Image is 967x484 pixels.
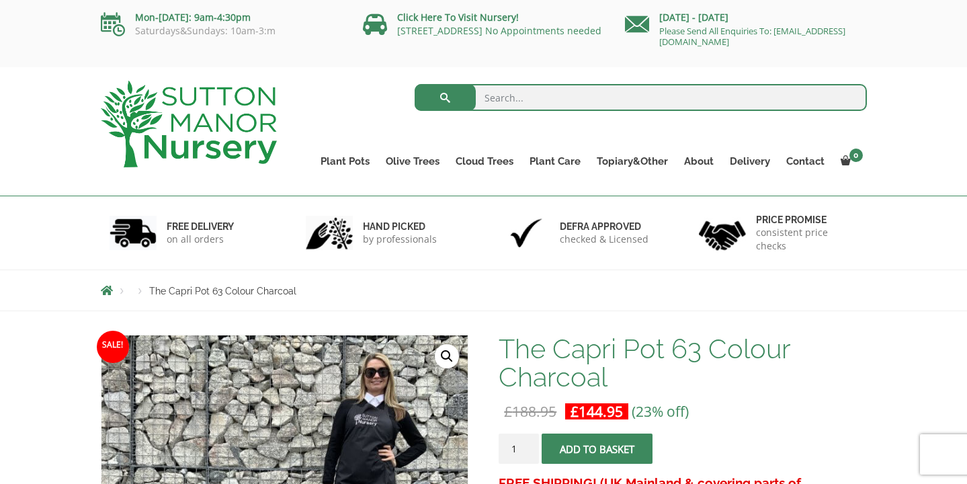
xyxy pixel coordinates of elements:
a: About [676,152,722,171]
a: Click Here To Visit Nursery! [397,11,519,24]
a: Olive Trees [378,152,448,171]
p: by professionals [363,233,437,246]
a: Plant Pots [312,152,378,171]
p: checked & Licensed [560,233,648,246]
h6: FREE DELIVERY [167,220,234,233]
button: Add to basket [542,434,653,464]
a: Contact [778,152,833,171]
p: consistent price checks [756,226,858,253]
a: Cloud Trees [448,152,521,171]
p: Saturdays&Sundays: 10am-3:m [101,26,343,36]
a: Please Send All Enquiries To: [EMAIL_ADDRESS][DOMAIN_NAME] [659,25,845,48]
a: Delivery [722,152,778,171]
span: (23% off) [632,402,689,421]
span: Sale! [97,331,129,363]
img: 2.jpg [306,216,353,250]
img: logo [101,81,277,167]
h6: Defra approved [560,220,648,233]
p: on all orders [167,233,234,246]
bdi: 144.95 [571,402,623,421]
a: 0 [833,152,867,171]
span: 0 [849,149,863,162]
bdi: 188.95 [504,402,556,421]
p: Mon-[DATE]: 9am-4:30pm [101,9,343,26]
input: Search... [415,84,867,111]
p: [DATE] - [DATE] [625,9,867,26]
a: Topiary&Other [589,152,676,171]
span: £ [571,402,579,421]
h6: hand picked [363,220,437,233]
img: 1.jpg [110,216,157,250]
input: Product quantity [499,434,539,464]
h1: The Capri Pot 63 Colour Charcoal [499,335,866,391]
a: [STREET_ADDRESS] No Appointments needed [397,24,601,37]
span: The Capri Pot 63 Colour Charcoal [149,286,296,296]
nav: Breadcrumbs [101,285,867,296]
h6: Price promise [756,214,858,226]
a: Plant Care [521,152,589,171]
img: 3.jpg [503,216,550,250]
a: View full-screen image gallery [435,344,459,368]
span: £ [504,402,512,421]
img: 4.jpg [699,212,746,253]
